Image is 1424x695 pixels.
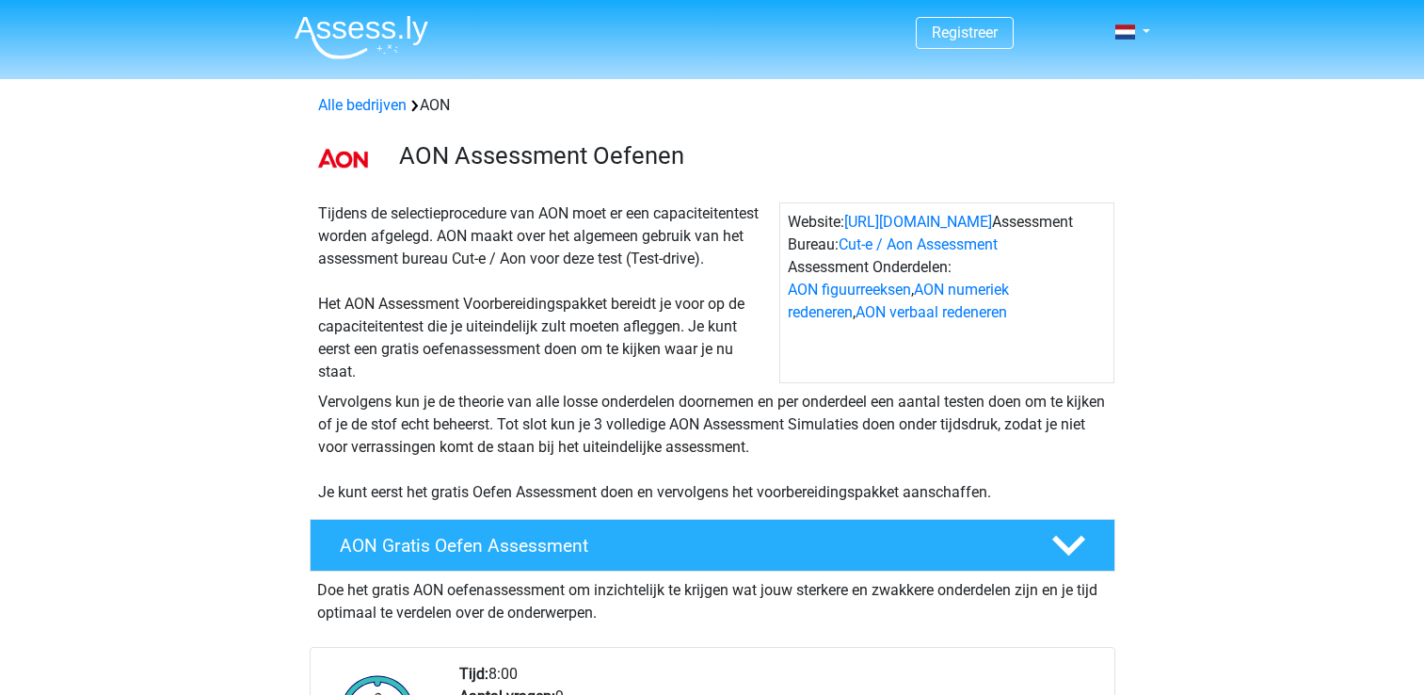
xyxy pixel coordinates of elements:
div: AON [311,94,1114,117]
a: [URL][DOMAIN_NAME] [844,213,992,231]
a: AON verbaal redeneren [856,303,1007,321]
div: Tijdens de selectieprocedure van AON moet er een capaciteitentest worden afgelegd. AON maakt over... [311,202,779,383]
b: Tijd: [459,665,488,683]
h3: AON Assessment Oefenen [399,141,1100,170]
a: Alle bedrijven [318,96,407,114]
div: Vervolgens kun je de theorie van alle losse onderdelen doornemen en per onderdeel een aantal test... [311,391,1114,504]
div: Website: Assessment Bureau: Assessment Onderdelen: , , [779,202,1114,383]
a: AON numeriek redeneren [788,281,1009,321]
div: Doe het gratis AON oefenassessment om inzichtelijk te krijgen wat jouw sterkere en zwakkere onder... [310,572,1115,624]
a: AON Gratis Oefen Assessment [302,519,1123,572]
h4: AON Gratis Oefen Assessment [340,535,1021,557]
a: Registreer [932,24,998,41]
img: Assessly [295,15,428,59]
a: Cut-e / Aon Assessment [839,235,998,253]
a: AON figuurreeksen [788,281,911,299]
